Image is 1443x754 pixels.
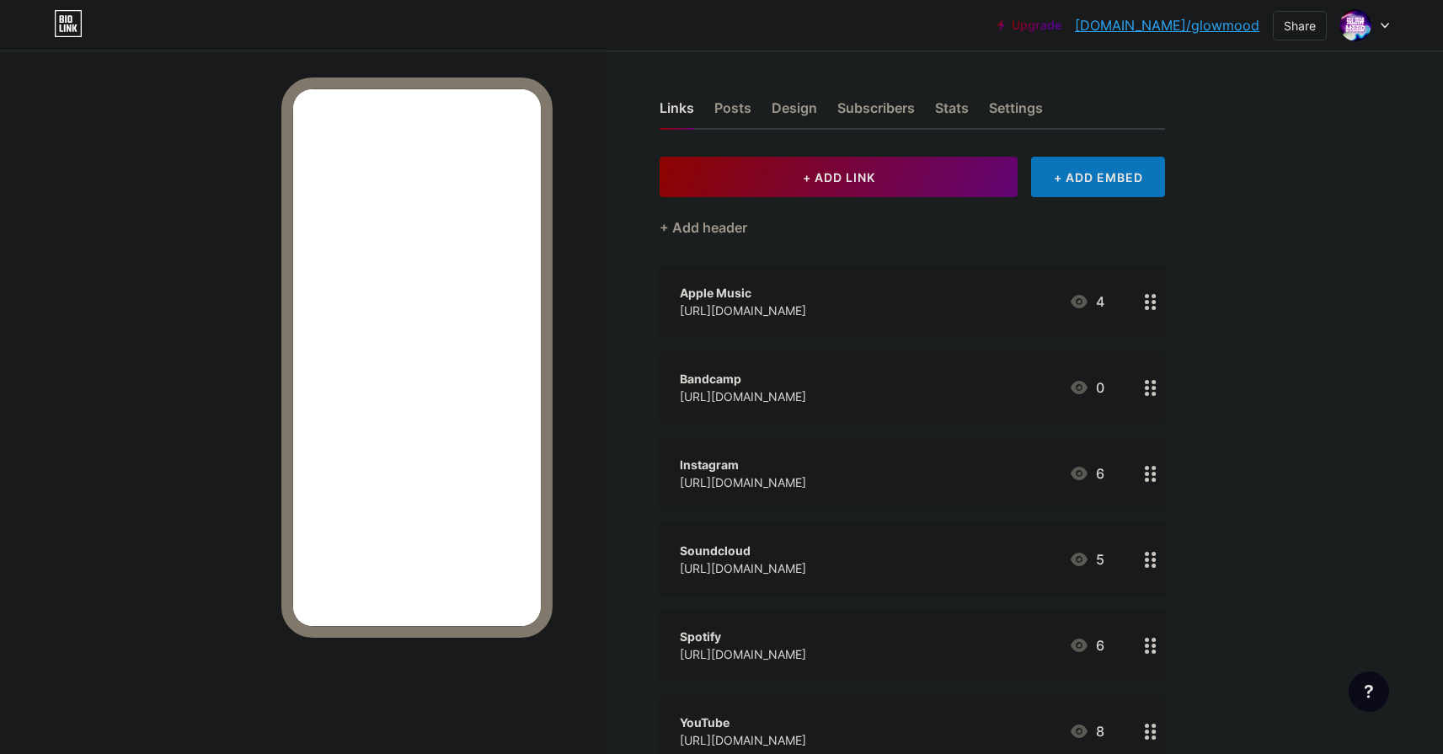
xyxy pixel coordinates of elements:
div: Instagram [680,456,806,473]
div: YouTube [680,714,806,731]
div: [URL][DOMAIN_NAME] [680,473,806,491]
div: Share [1284,17,1316,35]
div: [URL][DOMAIN_NAME] [680,559,806,577]
div: 4 [1069,291,1104,312]
div: + ADD EMBED [1031,157,1165,197]
div: [URL][DOMAIN_NAME] [680,388,806,405]
div: 6 [1069,635,1104,655]
div: Posts [714,98,751,128]
div: [URL][DOMAIN_NAME] [680,645,806,663]
div: 5 [1069,549,1104,570]
div: 8 [1069,721,1104,741]
div: Apple Music [680,284,806,302]
button: + ADD LINK [660,157,1018,197]
div: Bandcamp [680,370,806,388]
div: Settings [989,98,1043,128]
div: Stats [935,98,969,128]
a: Upgrade [997,19,1061,32]
div: 0 [1069,377,1104,398]
span: + ADD LINK [803,170,875,184]
div: Spotify [680,628,806,645]
div: Soundcloud [680,542,806,559]
div: + Add header [660,217,747,238]
div: Subscribers [837,98,915,128]
div: [URL][DOMAIN_NAME] [680,302,806,319]
a: [DOMAIN_NAME]/glowmood [1075,15,1259,35]
div: Links [660,98,694,128]
div: Design [772,98,817,128]
div: 6 [1069,463,1104,484]
div: [URL][DOMAIN_NAME] [680,731,806,749]
img: glowmood [1339,9,1371,41]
